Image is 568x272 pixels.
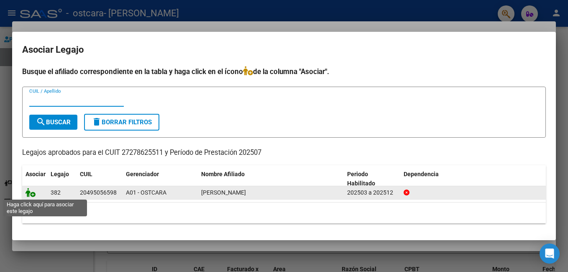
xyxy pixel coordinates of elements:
datatable-header-cell: Dependencia [400,165,546,193]
span: Periodo Habilitado [347,171,375,187]
div: 202503 a 202512 [347,188,397,198]
datatable-header-cell: CUIL [77,165,123,193]
span: Buscar [36,118,71,126]
span: Dependencia [404,171,439,177]
div: Open Intercom Messenger [540,244,560,264]
h4: Busque el afiliado correspondiente en la tabla y haga click en el ícono de la columna "Asociar". [22,66,546,77]
div: 1 registros [22,203,546,223]
p: Legajos aprobados para el CUIT 27278625511 y Período de Prestación 202507 [22,148,546,158]
mat-icon: search [36,117,46,127]
span: Gerenciador [126,171,159,177]
mat-icon: delete [92,117,102,127]
datatable-header-cell: Nombre Afiliado [198,165,344,193]
span: A01 - OSTCARA [126,189,166,196]
button: Borrar Filtros [84,114,159,131]
datatable-header-cell: Legajo [47,165,77,193]
button: Buscar [29,115,77,130]
span: Nombre Afiliado [201,171,245,177]
span: CUIL [80,171,92,177]
datatable-header-cell: Asociar [22,165,47,193]
datatable-header-cell: Gerenciador [123,165,198,193]
div: 20495056598 [80,188,117,198]
span: Asociar [26,171,46,177]
span: Borrar Filtros [92,118,152,126]
span: Legajo [51,171,69,177]
h2: Asociar Legajo [22,42,546,58]
span: 382 [51,189,61,196]
datatable-header-cell: Periodo Habilitado [344,165,400,193]
span: BARRETO FACUNDO AGUSTIN [201,189,246,196]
